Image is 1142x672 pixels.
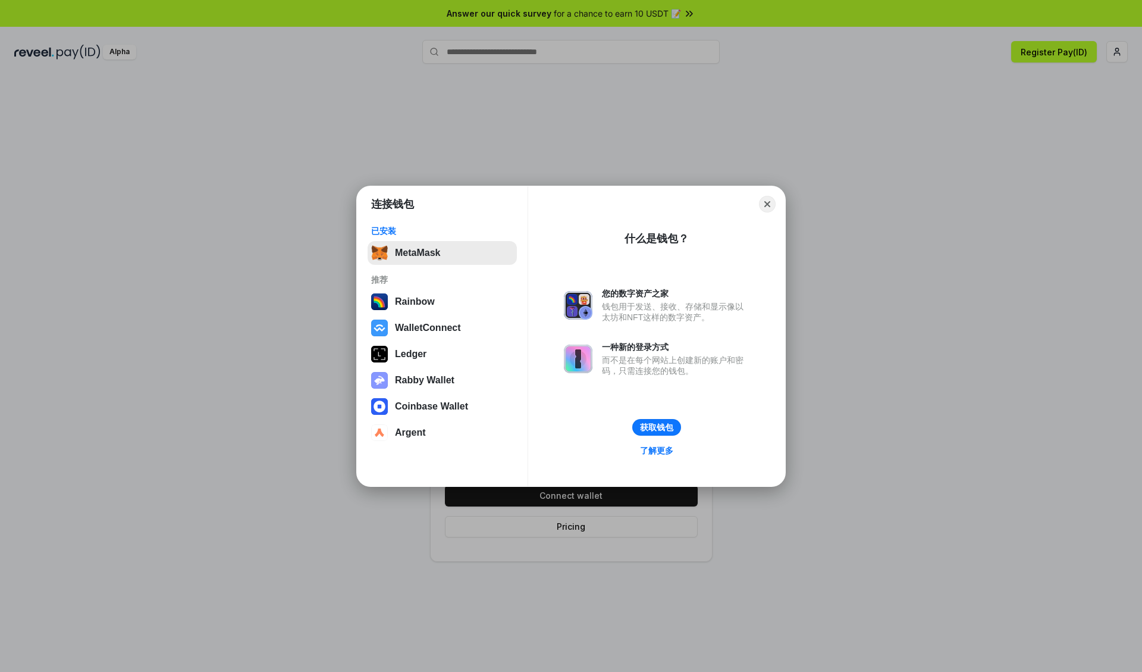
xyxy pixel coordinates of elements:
[371,320,388,336] img: svg+xml,%3Csvg%20width%3D%2228%22%20height%3D%2228%22%20viewBox%3D%220%200%2028%2028%22%20fill%3D...
[625,232,689,246] div: 什么是钱包？
[602,288,749,299] div: 您的数字资产之家
[371,398,388,415] img: svg+xml,%3Csvg%20width%3D%2228%22%20height%3D%2228%22%20viewBox%3D%220%200%2028%2028%22%20fill%3D...
[395,375,454,386] div: Rabby Wallet
[564,291,592,320] img: svg+xml,%3Csvg%20xmlns%3D%22http%3A%2F%2Fwww.w3.org%2F2000%2Fsvg%22%20fill%3D%22none%22%20viewBox...
[395,323,461,333] div: WalletConnect
[640,445,673,456] div: 了解更多
[759,196,776,212] button: Close
[633,443,680,458] a: 了解更多
[368,342,517,366] button: Ledger
[371,424,388,441] img: svg+xml,%3Csvg%20width%3D%2228%22%20height%3D%2228%22%20viewBox%3D%220%200%2028%2028%22%20fill%3D...
[395,401,468,412] div: Coinbase Wallet
[640,422,673,433] div: 获取钱包
[371,293,388,310] img: svg+xml,%3Csvg%20width%3D%22120%22%20height%3D%22120%22%20viewBox%3D%220%200%20120%20120%22%20fil...
[602,301,749,323] div: 钱包用于发送、接收、存储和显示像以太坊和NFT这样的数字资产。
[632,419,681,436] button: 获取钱包
[371,372,388,389] img: svg+xml,%3Csvg%20xmlns%3D%22http%3A%2F%2Fwww.w3.org%2F2000%2Fsvg%22%20fill%3D%22none%22%20viewBox...
[564,345,592,373] img: svg+xml,%3Csvg%20xmlns%3D%22http%3A%2F%2Fwww.w3.org%2F2000%2Fsvg%22%20fill%3D%22none%22%20viewBox...
[368,290,517,314] button: Rainbow
[602,342,749,352] div: 一种新的登录方式
[371,226,513,236] div: 已安装
[395,427,426,438] div: Argent
[368,395,517,418] button: Coinbase Wallet
[368,316,517,340] button: WalletConnect
[395,296,435,307] div: Rainbow
[371,346,388,362] img: svg+xml,%3Csvg%20xmlns%3D%22http%3A%2F%2Fwww.w3.org%2F2000%2Fsvg%22%20width%3D%2228%22%20height%3...
[602,355,749,376] div: 而不是在每个网站上创建新的账户和密码，只需连接您的钱包。
[371,197,414,211] h1: 连接钱包
[395,248,440,258] div: MetaMask
[395,349,426,360] div: Ledger
[368,368,517,392] button: Rabby Wallet
[371,245,388,261] img: svg+xml,%3Csvg%20fill%3D%22none%22%20height%3D%2233%22%20viewBox%3D%220%200%2035%2033%22%20width%...
[368,241,517,265] button: MetaMask
[368,421,517,445] button: Argent
[371,274,513,285] div: 推荐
